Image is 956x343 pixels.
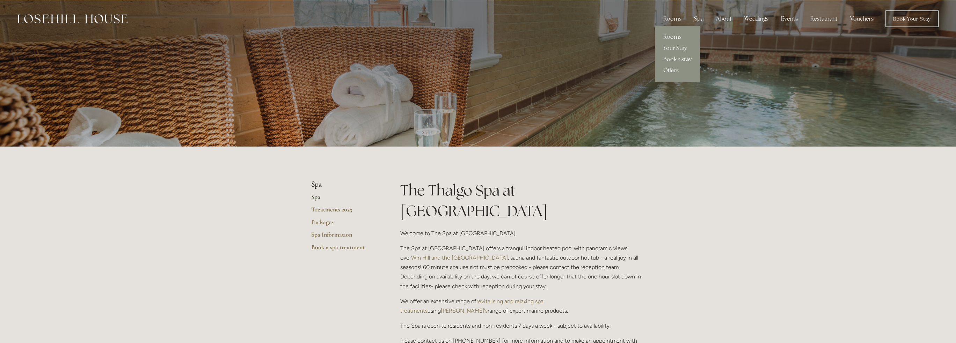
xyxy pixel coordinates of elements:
div: About [710,12,737,26]
p: We offer an extensive range of using range of expert marine products. [400,297,645,315]
img: Losehill House [17,14,127,23]
div: Restaurant [805,12,843,26]
a: Spa [311,193,378,206]
a: Book a stay [655,54,700,65]
a: Vouchers [845,12,879,26]
a: Book Your Stay [885,10,939,27]
div: Events [775,12,803,26]
div: Spa [688,12,709,26]
a: [PERSON_NAME]'s [441,307,488,314]
div: Rooms [658,12,687,26]
a: Packages [311,218,378,231]
p: Welcome to The Spa at [GEOGRAPHIC_DATA]. [400,229,645,238]
a: Rooms [655,31,700,43]
a: Spa Information [311,231,378,243]
a: Offers [655,65,700,76]
p: The Spa is open to residents and non-residents 7 days a week - subject to availability. [400,321,645,330]
a: Win Hill and the [GEOGRAPHIC_DATA] [411,254,508,261]
a: Treatments 2025 [311,206,378,218]
a: Your Stay [655,43,700,54]
p: The Spa at [GEOGRAPHIC_DATA] offers a tranquil indoor heated pool with panoramic views over , sau... [400,244,645,291]
div: Weddings [739,12,774,26]
li: Spa [311,180,378,189]
h1: The Thalgo Spa at [GEOGRAPHIC_DATA] [400,180,645,221]
a: Book a spa treatment [311,243,378,256]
